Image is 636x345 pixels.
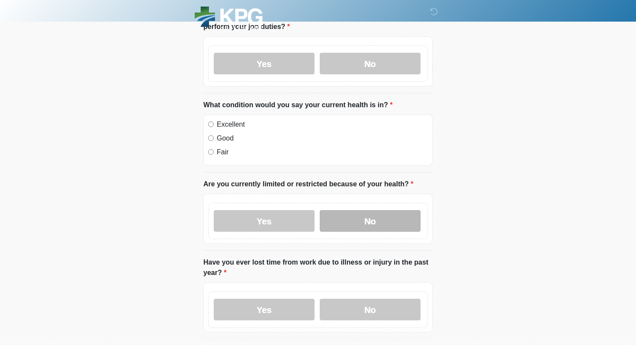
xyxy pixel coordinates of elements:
[208,121,214,127] input: Excellent
[208,135,214,141] input: Good
[217,133,428,144] label: Good
[320,299,421,320] label: No
[214,210,315,232] label: Yes
[203,257,433,278] label: Have you ever lost time from work due to illness or injury in the past year?
[320,53,421,74] label: No
[214,53,315,74] label: Yes
[214,299,315,320] label: Yes
[217,147,428,157] label: Fair
[208,149,214,155] input: Fair
[195,6,263,29] img: KPG Healthcare Logo
[320,210,421,232] label: No
[203,179,413,189] label: Are you currently limited or restricted because of your health?
[203,100,392,110] label: What condition would you say your current health is in?
[217,119,428,130] label: Excellent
